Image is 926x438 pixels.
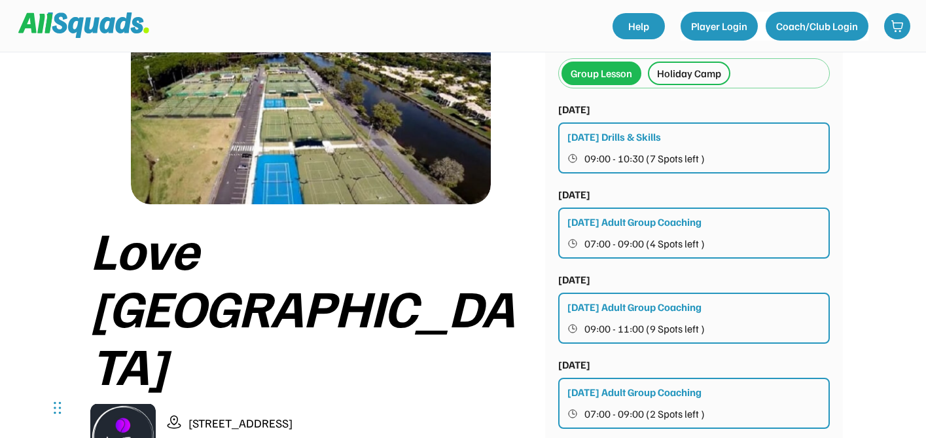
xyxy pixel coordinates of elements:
[558,187,590,202] div: [DATE]
[567,150,822,167] button: 09:00 - 10:30 (7 Spots left )
[567,405,822,422] button: 07:00 - 09:00 (2 Spots left )
[567,129,661,145] div: [DATE] Drills & Skills
[567,214,702,230] div: [DATE] Adult Group Coaching
[584,153,705,164] span: 09:00 - 10:30 (7 Spots left )
[584,409,705,419] span: 07:00 - 09:00 (2 Spots left )
[188,414,532,432] div: [STREET_ADDRESS]
[567,384,702,400] div: [DATE] Adult Group Coaching
[584,323,705,334] span: 09:00 - 11:00 (9 Spots left )
[567,235,822,252] button: 07:00 - 09:00 (4 Spots left )
[657,65,721,81] div: Holiday Camp
[613,13,665,39] a: Help
[571,65,632,81] div: Group Lesson
[567,299,702,315] div: [DATE] Adult Group Coaching
[681,12,758,41] button: Player Login
[131,9,491,204] img: love%20tennis%20cover.jpg
[766,12,868,41] button: Coach/Club Login
[90,220,532,393] div: Love [GEOGRAPHIC_DATA]
[584,238,705,249] span: 07:00 - 09:00 (4 Spots left )
[558,101,590,117] div: [DATE]
[18,12,149,37] img: Squad%20Logo.svg
[891,20,904,33] img: shopping-cart-01%20%281%29.svg
[567,320,822,337] button: 09:00 - 11:00 (9 Spots left )
[558,272,590,287] div: [DATE]
[558,357,590,373] div: [DATE]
